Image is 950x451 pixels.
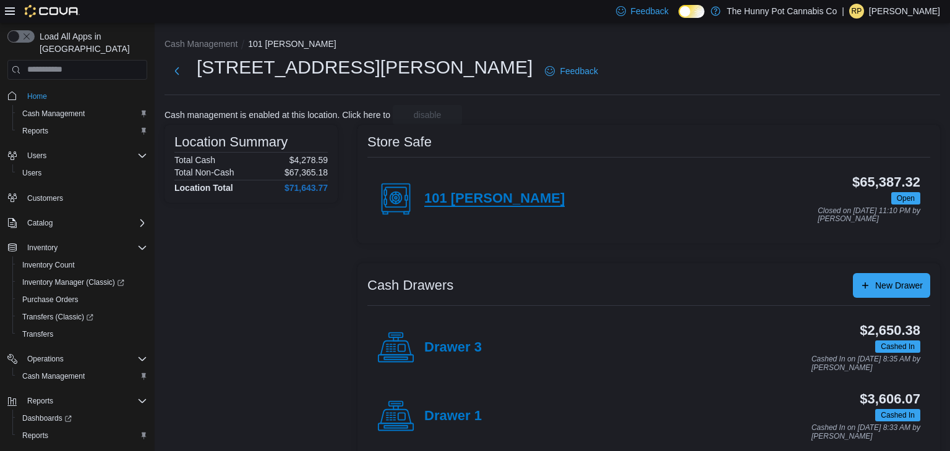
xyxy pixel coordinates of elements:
[22,168,41,178] span: Users
[393,105,462,125] button: disable
[540,59,602,83] a: Feedback
[424,340,482,356] h4: Drawer 3
[25,5,80,17] img: Cova
[22,148,51,163] button: Users
[869,4,940,19] p: [PERSON_NAME]
[2,147,152,164] button: Users
[860,392,920,407] h3: $3,606.07
[17,275,129,290] a: Inventory Manager (Classic)
[818,207,920,224] p: Closed on [DATE] 11:10 PM by [PERSON_NAME]
[22,352,69,366] button: Operations
[631,5,669,17] span: Feedback
[17,166,46,180] a: Users
[27,396,53,406] span: Reports
[17,327,58,342] a: Transfers
[22,352,147,366] span: Operations
[174,167,234,177] h6: Total Non-Cash
[424,408,482,424] h4: Drawer 1
[367,135,432,150] h3: Store Safe
[17,275,147,290] span: Inventory Manager (Classic)
[852,175,920,190] h3: $65,387.32
[897,193,915,204] span: Open
[12,256,152,274] button: Inventory Count
[891,192,920,204] span: Open
[165,110,390,120] p: Cash management is enabled at this location. Click here to
[22,394,58,408] button: Reports
[27,218,53,228] span: Catalog
[414,109,441,121] span: disable
[22,240,62,255] button: Inventory
[17,292,147,307] span: Purchase Orders
[27,243,58,253] span: Inventory
[22,431,48,440] span: Reports
[17,106,90,121] a: Cash Management
[2,214,152,232] button: Catalog
[12,326,152,343] button: Transfers
[17,310,147,324] span: Transfers (Classic)
[853,273,930,298] button: New Drawer
[678,5,704,18] input: Dark Mode
[165,38,940,53] nav: An example of EuiBreadcrumbs
[12,291,152,308] button: Purchase Orders
[17,124,147,138] span: Reports
[12,368,152,385] button: Cash Management
[12,427,152,444] button: Reports
[560,65,597,77] span: Feedback
[174,155,215,165] h6: Total Cash
[17,258,147,272] span: Inventory Count
[22,295,79,305] span: Purchase Orders
[22,277,124,287] span: Inventory Manager (Classic)
[22,89,52,104] a: Home
[22,109,85,119] span: Cash Management
[22,413,72,423] span: Dashboards
[27,193,63,203] span: Customers
[285,183,328,193] h4: $71,643.77
[17,369,147,384] span: Cash Management
[197,55,533,80] h1: [STREET_ADDRESS][PERSON_NAME]
[2,239,152,256] button: Inventory
[17,124,53,138] a: Reports
[881,410,915,421] span: Cashed In
[165,59,189,83] button: Next
[424,191,565,207] h4: 101 [PERSON_NAME]
[22,191,68,206] a: Customers
[849,4,864,19] div: Ricardo Peguero
[289,155,328,165] p: $4,278.59
[2,350,152,368] button: Operations
[285,167,328,177] p: $67,365.18
[174,135,288,150] h3: Location Summary
[17,106,147,121] span: Cash Management
[12,164,152,182] button: Users
[12,122,152,140] button: Reports
[165,39,237,49] button: Cash Management
[22,148,147,163] span: Users
[22,260,75,270] span: Inventory Count
[27,354,64,364] span: Operations
[22,216,147,230] span: Catalog
[17,166,147,180] span: Users
[811,355,920,372] p: Cashed In on [DATE] 8:35 AM by [PERSON_NAME]
[678,18,679,19] span: Dark Mode
[22,88,147,104] span: Home
[852,4,862,19] span: RP
[2,189,152,207] button: Customers
[17,327,147,342] span: Transfers
[17,411,147,426] span: Dashboards
[22,394,147,408] span: Reports
[17,428,53,443] a: Reports
[12,105,152,122] button: Cash Management
[811,424,920,440] p: Cashed In on [DATE] 8:33 AM by [PERSON_NAME]
[22,126,48,136] span: Reports
[17,411,77,426] a: Dashboards
[875,340,920,353] span: Cashed In
[875,409,920,421] span: Cashed In
[174,183,233,193] h4: Location Total
[17,428,147,443] span: Reports
[248,39,336,49] button: 101 [PERSON_NAME]
[22,371,85,381] span: Cash Management
[842,4,844,19] p: |
[17,292,83,307] a: Purchase Orders
[22,329,53,339] span: Transfers
[881,341,915,352] span: Cashed In
[17,310,98,324] a: Transfers (Classic)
